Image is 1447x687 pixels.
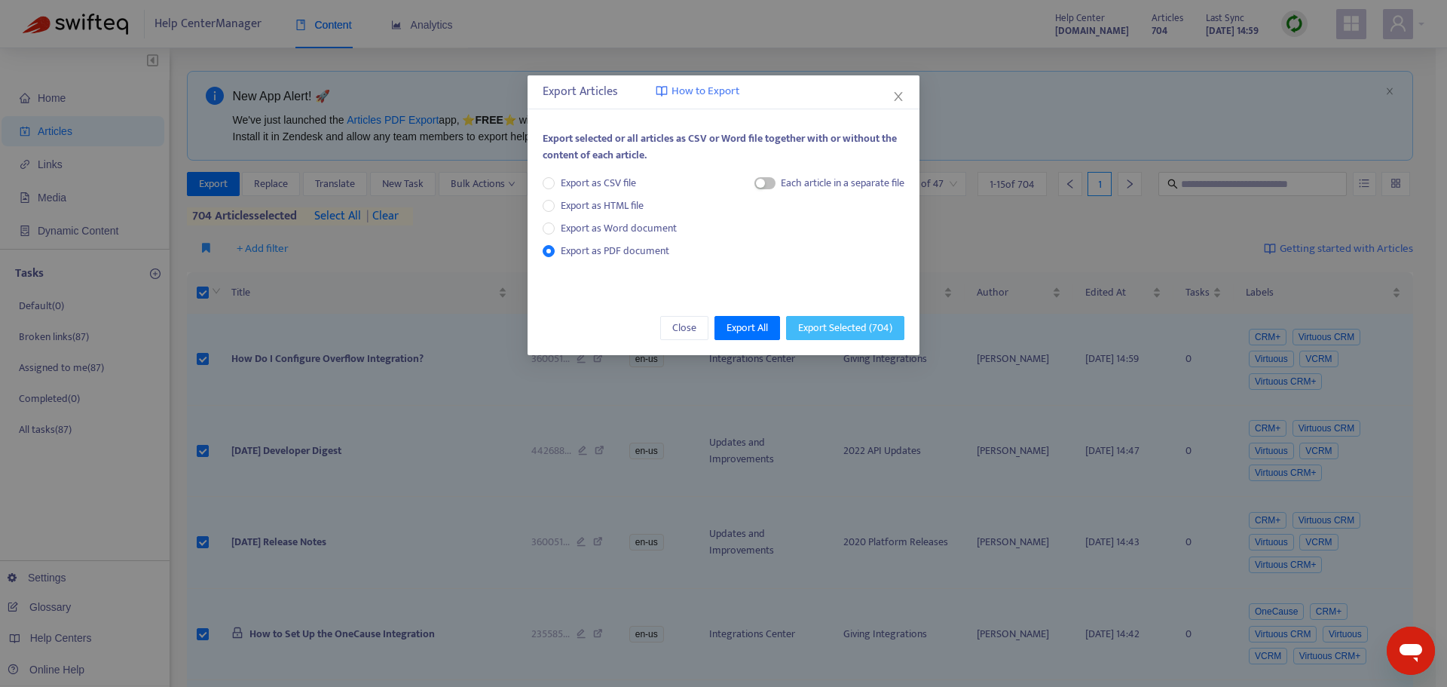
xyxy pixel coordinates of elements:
span: Export as CSV file [555,175,642,192]
span: Export Selected ( 704 ) [798,320,892,336]
button: Export All [714,316,780,340]
button: Close [890,88,907,105]
span: Export as PDF document [561,242,669,259]
a: How to Export [656,83,739,100]
span: close [892,90,904,103]
span: Export as HTML file [555,198,650,214]
span: How to Export [671,83,739,100]
iframe: Button to launch messaging window [1387,627,1435,675]
span: Export selected or all articles as CSV or Word file together with or without the content of each ... [543,130,897,164]
button: Export Selected (704) [786,316,904,340]
span: Export All [727,320,768,336]
span: Export as Word document [555,220,683,237]
div: Export Articles [543,83,904,101]
div: Each article in a separate file [781,175,904,192]
img: image-link [656,85,668,97]
span: Close [672,320,696,336]
button: Close [660,316,708,340]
